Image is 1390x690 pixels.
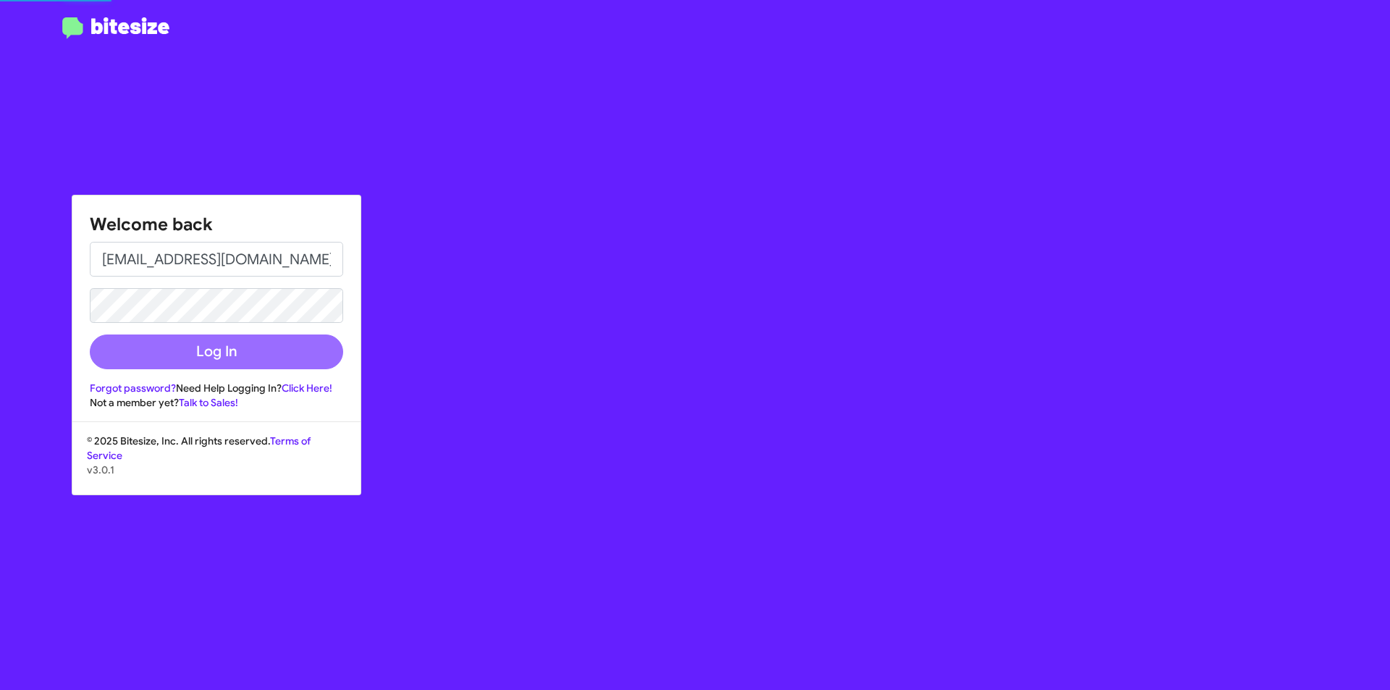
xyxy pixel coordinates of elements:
input: Email address [90,242,343,277]
div: © 2025 Bitesize, Inc. All rights reserved. [72,434,361,495]
a: Talk to Sales! [179,396,238,409]
p: v3.0.1 [87,463,346,477]
div: Not a member yet? [90,395,343,410]
button: Log In [90,335,343,369]
div: Need Help Logging In? [90,381,343,395]
a: Click Here! [282,382,332,395]
h1: Welcome back [90,213,343,236]
a: Forgot password? [90,382,176,395]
